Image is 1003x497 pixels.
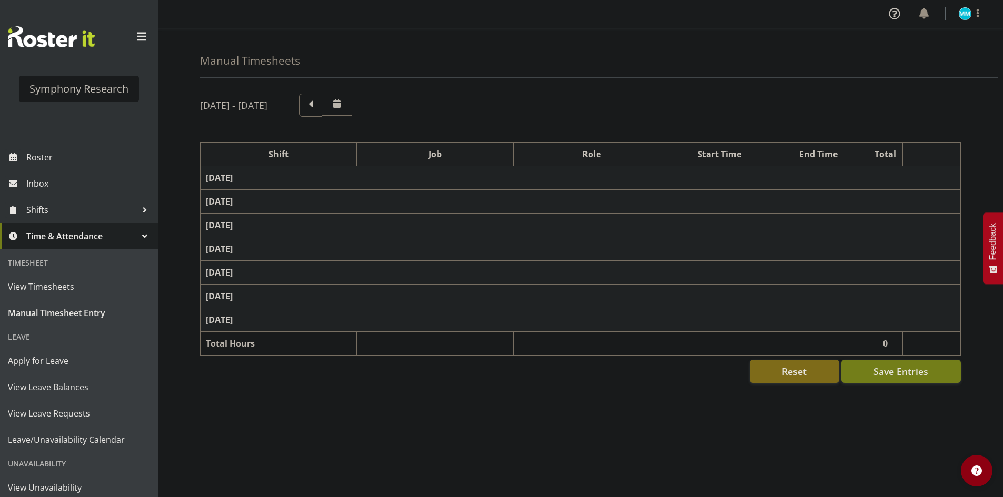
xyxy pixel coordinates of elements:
td: 0 [868,332,903,356]
span: View Unavailability [8,480,150,495]
span: View Leave Balances [8,379,150,395]
a: Leave/Unavailability Calendar [3,427,155,453]
a: View Leave Balances [3,374,155,400]
button: Feedback - Show survey [983,212,1003,284]
span: Manual Timesheet Entry [8,305,150,321]
span: Leave/Unavailability Calendar [8,432,150,448]
div: Job [362,148,508,160]
span: Apply for Leave [8,353,150,369]
a: Apply for Leave [3,348,155,374]
div: Shift [206,148,351,160]
span: Roster [26,149,153,165]
img: Rosterit website logo [8,26,95,47]
h5: [DATE] - [DATE] [200,99,267,111]
td: Total Hours [201,332,357,356]
div: Unavailability [3,453,155,474]
span: Time & Attendance [26,228,137,244]
td: [DATE] [201,308,961,332]
img: help-xxl-2.png [971,465,982,476]
div: Total [873,148,898,160]
div: Timesheet [3,252,155,273]
td: [DATE] [201,237,961,261]
button: Save Entries [841,360,961,383]
img: murphy-mulholland11450.jpg [959,7,971,20]
td: [DATE] [201,166,961,190]
span: View Leave Requests [8,405,150,421]
button: Reset [750,360,839,383]
td: [DATE] [201,190,961,214]
span: View Timesheets [8,279,150,295]
span: Inbox [26,176,153,191]
td: [DATE] [201,214,961,237]
div: Symphony Research [29,81,128,97]
td: [DATE] [201,261,961,285]
span: Feedback [988,223,998,260]
div: Leave [3,326,155,348]
td: [DATE] [201,285,961,308]
div: Role [519,148,664,160]
span: Shifts [26,202,137,218]
span: Save Entries [873,364,928,378]
a: Manual Timesheet Entry [3,300,155,326]
a: View Timesheets [3,273,155,300]
a: View Leave Requests [3,400,155,427]
span: Reset [782,364,807,378]
div: Start Time [676,148,763,160]
h4: Manual Timesheets [200,55,300,67]
div: End Time [774,148,862,160]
